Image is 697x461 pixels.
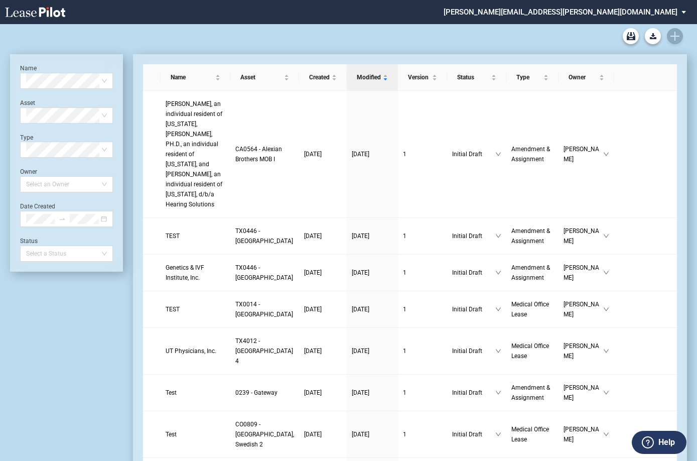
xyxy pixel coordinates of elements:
span: swap-right [59,215,66,222]
a: TX0014 - [GEOGRAPHIC_DATA] [235,299,294,319]
span: [DATE] [304,269,322,276]
a: [DATE] [304,388,342,398]
a: TEST [166,231,225,241]
span: 1 [403,151,406,158]
th: Type [506,64,559,91]
span: Initial Draft [452,268,495,278]
span: [DATE] [304,151,322,158]
a: Amendment & Assignment [511,226,553,246]
span: down [603,390,609,396]
span: [PERSON_NAME] [564,383,603,403]
span: Initial Draft [452,388,495,398]
span: 1 [403,233,406,240]
span: CA0564 - Alexian Brothers MOB I [235,146,282,163]
a: [DATE] [304,304,342,314]
span: down [495,348,501,354]
span: [PERSON_NAME] [564,299,603,319]
span: 1 [403,306,406,313]
span: [DATE] [304,233,322,240]
a: 1 [403,346,442,356]
th: Status [447,64,506,91]
th: Asset [230,64,299,91]
label: Asset [20,99,35,106]
span: [DATE] [304,348,322,355]
span: Amendment & Assignment [511,227,550,245]
a: TEST [166,304,225,314]
button: Help [632,431,686,454]
a: [DATE] [304,268,342,278]
a: Medical Office Lease [511,424,553,444]
span: [DATE] [304,389,322,396]
a: 0239 - Gateway [235,388,294,398]
span: Modified [357,72,381,82]
span: [PERSON_NAME] [564,263,603,283]
label: Status [20,238,38,245]
a: [DATE] [304,429,342,439]
a: [DATE] [352,346,393,356]
th: Created [299,64,347,91]
th: Owner [559,64,614,91]
label: Type [20,134,33,141]
a: Amendment & Assignment [511,263,553,283]
label: Owner [20,168,37,175]
th: Name [161,64,230,91]
span: 1 [403,389,406,396]
a: Genetics & IVF Institute, Inc. [166,263,225,283]
label: Help [658,436,675,449]
a: TX0446 - [GEOGRAPHIC_DATA] [235,263,294,283]
span: [PERSON_NAME] [564,424,603,444]
md-menu: Download Blank Form List [642,28,664,44]
span: [DATE] [352,348,369,355]
span: Test [166,389,177,396]
a: 1 [403,388,442,398]
span: 1 [403,431,406,438]
span: down [603,306,609,312]
span: [PERSON_NAME] [564,341,603,361]
span: [DATE] [352,306,369,313]
span: [PERSON_NAME] [564,144,603,164]
span: Initial Draft [452,429,495,439]
label: Date Created [20,203,55,210]
span: [DATE] [352,233,369,240]
span: TX0446 - Museum Medical Tower [235,227,293,245]
a: [DATE] [352,388,393,398]
a: 1 [403,231,442,241]
button: Download Blank Form [645,28,661,44]
span: UT Physicians, Inc. [166,348,216,355]
span: TX4012 - Southwest Plaza 4 [235,337,293,365]
a: Test [166,388,225,398]
span: down [603,348,609,354]
span: [PERSON_NAME] [564,226,603,246]
a: TX0446 - [GEOGRAPHIC_DATA] [235,226,294,246]
a: CO0809 - [GEOGRAPHIC_DATA], Swedish 2 [235,419,294,449]
a: [DATE] [304,149,342,159]
a: 1 [403,268,442,278]
span: Name [171,72,213,82]
span: Initial Draft [452,231,495,241]
span: 1 [403,269,406,276]
a: [DATE] [352,304,393,314]
span: Medical Office Lease [511,342,549,360]
a: Amendment & Assignment [511,144,553,164]
span: down [495,233,501,239]
span: Amendment & Assignment [511,384,550,401]
label: Name [20,65,37,72]
span: [DATE] [352,151,369,158]
span: [DATE] [352,269,369,276]
a: [DATE] [352,231,393,241]
span: Test [166,431,177,438]
span: down [495,270,501,276]
a: 1 [403,304,442,314]
span: Initial Draft [452,346,495,356]
span: down [495,390,501,396]
span: Medical Office Lease [511,301,549,318]
span: 0239 - Gateway [235,389,277,396]
span: down [603,431,609,437]
a: [PERSON_NAME], an individual resident of [US_STATE], [PERSON_NAME], PH.D., an individual resident... [166,99,225,209]
a: CA0564 - Alexian Brothers MOB I [235,144,294,164]
a: [DATE] [352,429,393,439]
span: down [495,306,501,312]
span: Amendment & Assignment [511,146,550,163]
span: down [495,431,501,437]
span: Created [309,72,330,82]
